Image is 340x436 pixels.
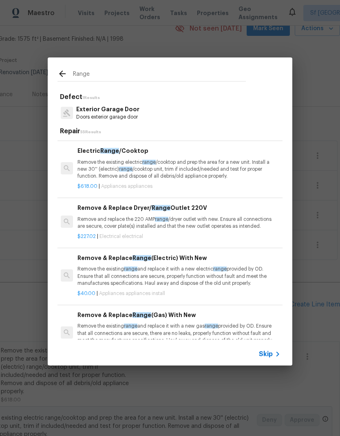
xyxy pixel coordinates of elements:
[259,350,273,358] span: Skip
[132,312,151,318] span: Range
[101,184,152,189] span: Appliances appliances
[77,184,97,189] span: $618.00
[124,266,137,271] span: range
[205,324,218,328] span: range
[77,310,280,319] h6: Remove & Replace (Gas) With New
[76,114,139,121] p: Doors exterior garage door
[124,324,137,328] span: range
[77,266,280,286] p: Remove the existing and replace it with a new electric provided by OD. Ensure that all connection...
[77,323,280,344] p: Remove the existing and replace it with a new gas provided by OD. Ensure that all connections are...
[77,183,280,190] p: |
[77,253,280,262] h6: Remove & Replace (Electric) With New
[100,148,119,154] span: Range
[119,167,132,172] span: range
[60,93,283,101] h5: Defect
[73,69,246,81] input: Search issues or repairs
[99,234,143,239] span: Electrical electrical
[213,266,227,271] span: range
[77,234,96,239] span: $227.02
[82,96,100,100] span: 1 Results
[99,291,165,296] span: Appliances appliances install
[77,290,280,297] p: |
[152,205,170,211] span: Range
[77,203,280,212] h6: Remove & Replace Dryer/ Outlet 220V
[77,216,280,230] p: Remove and replace the 220 AMP /dryer outlet with new. Ensure all connections are secure, cover p...
[76,105,139,114] p: Exterior Garage Door
[132,255,151,261] span: Range
[155,217,168,222] span: range
[142,160,156,165] span: range
[60,127,283,136] h5: Repair
[80,130,101,134] span: 55 Results
[77,291,95,296] span: $40.00
[77,146,280,155] h6: Electric /Cooktop
[77,233,280,240] p: |
[77,159,280,180] p: Remove the existing electric /cooktop and prep the area for a new unit. Install a new 30'' (elect...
